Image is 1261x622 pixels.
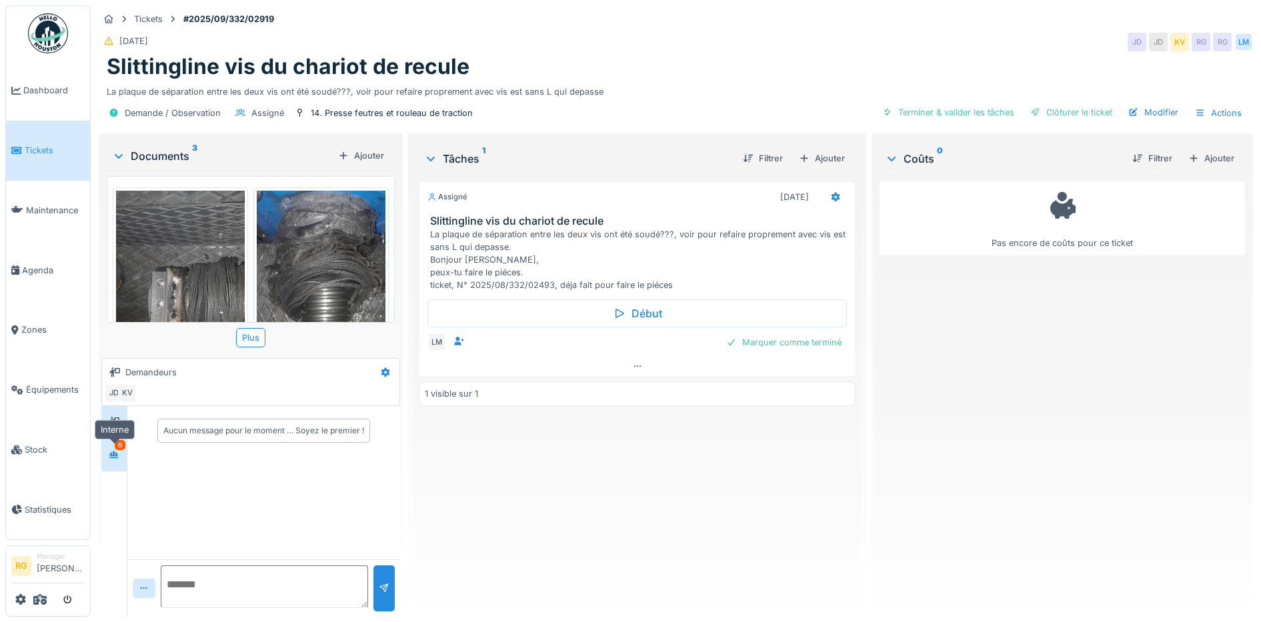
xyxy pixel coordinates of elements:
div: Assigné [427,191,467,203]
div: La plaque de séparation entre les deux vis ont été soudé???, voir pour refaire proprement avec vi... [430,228,850,292]
a: Tickets [6,121,90,181]
div: JD [1149,33,1168,51]
a: Dashboard [6,61,90,121]
li: [PERSON_NAME] [37,551,85,580]
span: Zones [21,323,85,336]
img: utwxbfrxq7qebzc6orijrdgc1wml [116,191,245,477]
sup: 0 [937,151,943,167]
div: RG [1192,33,1210,51]
div: Manager [37,551,85,561]
a: Zones [6,300,90,360]
span: Stock [25,443,85,456]
span: Statistiques [25,503,85,516]
div: [DATE] [119,35,148,47]
div: Pas encore de coûts pour ce ticket [888,187,1236,249]
div: Modifier [1123,103,1184,121]
div: Clôturer le ticket [1025,103,1118,121]
div: Interne [95,420,135,439]
span: Agenda [22,264,85,277]
div: Tickets [134,13,163,25]
div: Filtrer [1127,149,1178,167]
div: Tâches [424,151,733,167]
div: 14. Presse feutres et rouleau de traction [311,107,473,119]
div: 1 visible sur 1 [425,387,478,400]
div: Ajouter [794,149,850,167]
div: KV [1170,33,1189,51]
div: Actions [1189,103,1248,123]
span: Équipements [26,383,85,396]
div: Début [427,299,848,327]
div: La plaque de séparation entre les deux vis ont été soudé???, voir pour refaire proprement avec vi... [107,80,1245,98]
div: Assigné [251,107,284,119]
img: Badge_color-CXgf-gQk.svg [28,13,68,53]
h3: Slittingline vis du chariot de recule [430,215,850,227]
a: Stock [6,420,90,480]
span: Dashboard [23,84,85,97]
div: JD [105,384,123,403]
a: Statistiques [6,479,90,539]
div: 6 [115,440,125,450]
strong: #2025/09/332/02919 [178,13,279,25]
sup: 3 [192,148,197,164]
div: Coûts [885,151,1122,167]
a: Maintenance [6,181,90,241]
a: Équipements [6,360,90,420]
div: Demande / Observation [125,107,221,119]
div: Marquer comme terminé [721,333,847,351]
sup: 1 [482,151,485,167]
span: Maintenance [26,204,85,217]
div: Ajouter [333,147,389,165]
h1: Slittingline vis du chariot de recule [107,54,469,79]
div: Documents [112,148,333,164]
div: JD [1128,33,1146,51]
div: Plus [236,328,265,347]
span: Tickets [25,144,85,157]
div: Ajouter [1183,149,1240,167]
div: Terminer & valider les tâches [877,103,1020,121]
div: Filtrer [738,149,788,167]
a: Agenda [6,240,90,300]
a: RG Manager[PERSON_NAME] [11,551,85,583]
div: Aucun message pour le moment … Soyez le premier ! [163,425,364,437]
div: Demandeurs [125,366,177,379]
li: RG [11,556,31,576]
img: m6vhcl52btq12pp5n5d3n7od9mum [257,191,385,477]
div: RG [1213,33,1232,51]
div: LM [427,333,446,351]
div: LM [1234,33,1253,51]
div: KV [118,384,137,403]
div: [DATE] [780,191,809,203]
